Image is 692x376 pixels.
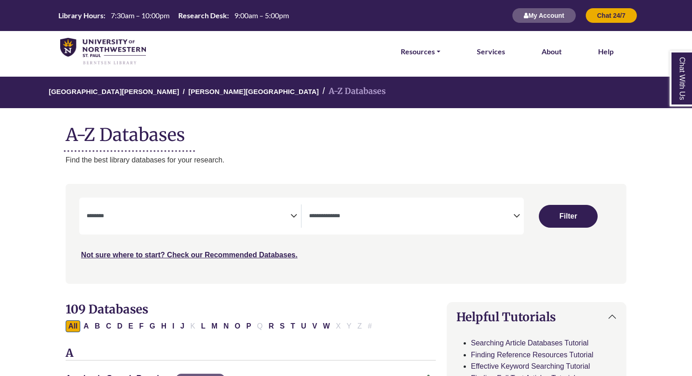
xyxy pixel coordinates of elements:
button: Filter Results G [147,320,158,332]
th: Library Hours: [55,10,106,20]
button: Filter Results I [170,320,177,332]
img: library_home [60,38,146,65]
textarea: Search [309,213,513,220]
button: Filter Results T [288,320,298,332]
button: Filter Results L [198,320,208,332]
a: Hours Today [55,10,293,21]
a: [PERSON_NAME][GEOGRAPHIC_DATA] [188,86,319,95]
button: Filter Results R [266,320,277,332]
a: Resources [401,46,440,57]
li: A-Z Databases [319,85,386,98]
a: Help [598,46,614,57]
a: My Account [512,11,576,19]
button: Filter Results E [126,320,136,332]
button: Filter Results S [277,320,288,332]
a: [GEOGRAPHIC_DATA][PERSON_NAME] [49,86,179,95]
button: Helpful Tutorials [447,303,626,331]
a: Services [477,46,505,57]
a: Searching Article Databases Tutorial [471,339,589,347]
table: Hours Today [55,10,293,19]
h3: A [66,347,436,360]
a: Effective Keyword Searching Tutorial [471,362,590,370]
nav: Search filters [66,184,626,283]
button: My Account [512,8,576,23]
button: Chat 24/7 [585,8,637,23]
span: 7:30am – 10:00pm [111,11,170,20]
th: Research Desk: [175,10,229,20]
button: All [66,320,80,332]
nav: breadcrumb [66,77,626,108]
button: Filter Results H [158,320,169,332]
button: Filter Results W [320,320,333,332]
a: Not sure where to start? Check our Recommended Databases. [81,251,298,259]
button: Filter Results O [232,320,243,332]
span: 109 Databases [66,302,148,317]
a: Finding Reference Resources Tutorial [471,351,594,359]
button: Filter Results N [221,320,232,332]
p: Find the best library databases for your research. [66,154,626,166]
button: Filter Results P [243,320,254,332]
span: 9:00am – 5:00pm [234,11,289,20]
button: Submit for Search Results [539,205,597,228]
button: Filter Results C [103,320,114,332]
button: Filter Results B [92,320,103,332]
h1: A-Z Databases [66,117,626,145]
button: Filter Results V [310,320,320,332]
button: Filter Results A [81,320,92,332]
textarea: Search [87,213,291,220]
button: Filter Results J [177,320,187,332]
a: Chat 24/7 [585,11,637,19]
a: About [542,46,562,57]
button: Filter Results M [209,320,220,332]
button: Filter Results U [298,320,309,332]
button: Filter Results F [136,320,146,332]
button: Filter Results D [114,320,125,332]
div: Alpha-list to filter by first letter of database name [66,322,376,329]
